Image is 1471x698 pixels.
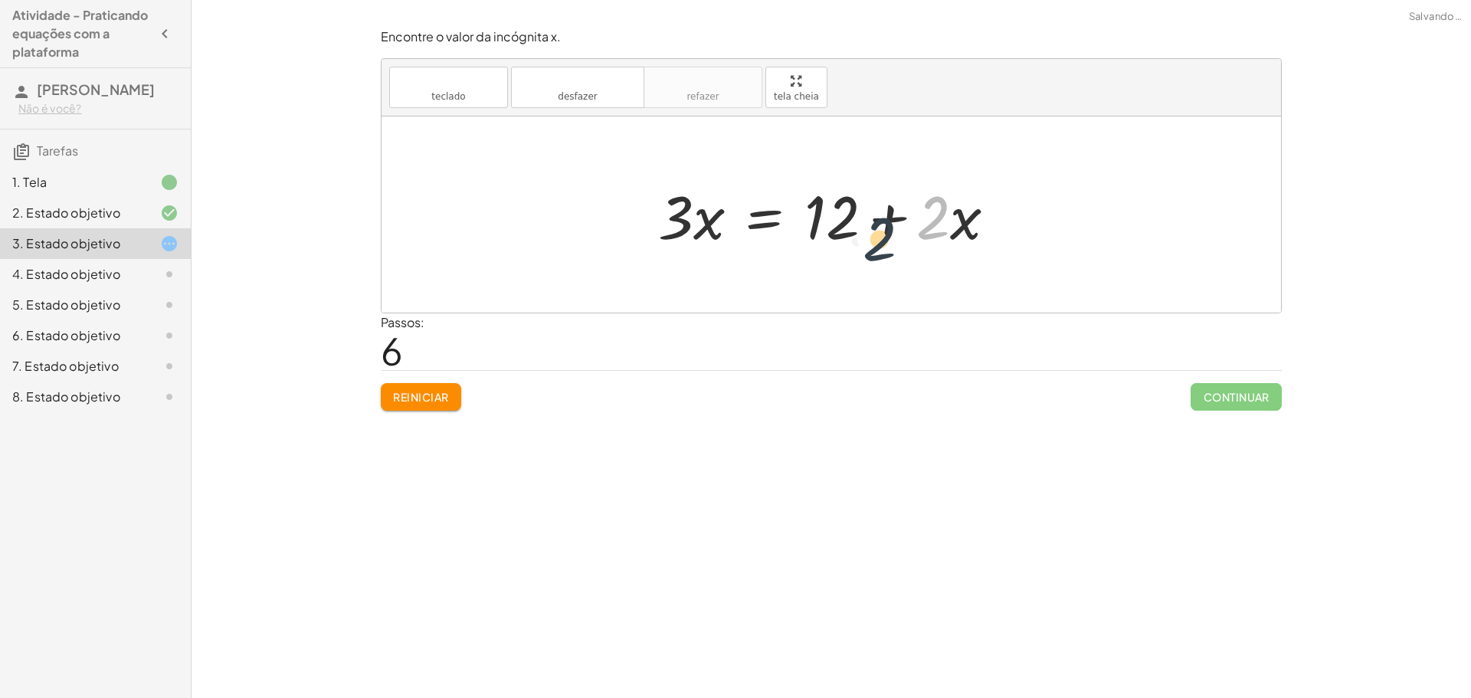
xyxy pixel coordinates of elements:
font: [PERSON_NAME] [37,80,155,98]
i: Task not started. [160,296,179,314]
font: 5. Estado objetivo [12,297,120,313]
font: Reiniciar [393,390,448,404]
font: 2. Estado objetivo [12,205,120,221]
font: desfazer [519,74,636,88]
font: 1. Tela [12,174,47,190]
font: Encontre o valor da incógnita x. [381,28,561,44]
font: 7. Estado objetivo [12,358,119,374]
font: refazer [686,91,719,102]
button: Reiniciar [381,383,461,411]
button: refazerrefazer [644,67,762,108]
font: Passos: [381,314,424,330]
font: 8. Estado objetivo [12,388,120,405]
button: tecladoteclado [389,67,508,108]
font: 6. Estado objetivo [12,327,120,343]
button: desfazerdesfazer [511,67,644,108]
font: 3. Estado objetivo [12,235,120,251]
font: Não é você? [18,101,82,115]
font: tela cheia [774,91,819,102]
font: refazer [652,74,754,88]
i: Task finished. [160,173,179,192]
font: Salvando… [1409,10,1462,22]
i: Task not started. [160,357,179,375]
button: tela cheia [765,67,827,108]
font: Tarefas [37,143,78,159]
i: Task not started. [160,265,179,283]
font: 6 [381,327,403,374]
font: teclado [431,91,465,102]
i: Task not started. [160,326,179,345]
i: Task not started. [160,388,179,406]
font: Atividade - Praticando equações com a plataforma [12,7,148,60]
i: Task finished and correct. [160,204,179,222]
i: Task started. [160,234,179,253]
font: desfazer [558,91,597,102]
font: teclado [398,74,500,88]
font: 4. Estado objetivo [12,266,120,282]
